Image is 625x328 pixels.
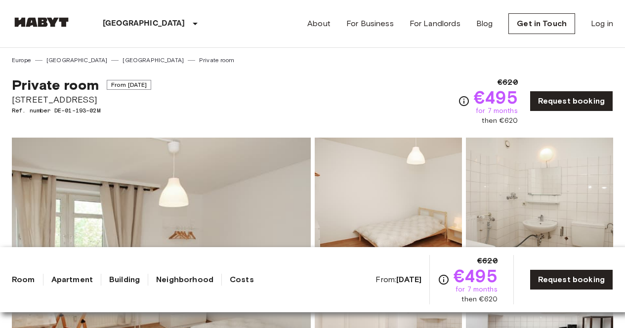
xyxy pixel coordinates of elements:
[396,275,421,284] b: [DATE]
[476,106,518,116] span: for 7 months
[315,138,462,267] img: Picture of unit DE-01-193-02M
[474,88,518,106] span: €495
[508,13,575,34] a: Get in Touch
[156,274,213,286] a: Neighborhood
[12,56,31,65] a: Europe
[375,274,421,285] span: From:
[454,267,498,285] span: €495
[410,18,460,30] a: For Landlords
[103,18,185,30] p: [GEOGRAPHIC_DATA]
[107,80,152,90] span: From [DATE]
[482,116,517,126] span: then €620
[12,76,99,93] span: Private room
[346,18,394,30] a: For Business
[46,56,108,65] a: [GEOGRAPHIC_DATA]
[530,91,613,111] a: Request booking
[498,76,518,88] span: €620
[438,274,450,286] svg: Check cost overview for full price breakdown. Please note that discounts apply to new joiners onl...
[591,18,613,30] a: Log in
[461,294,497,304] span: then €620
[12,93,151,106] span: [STREET_ADDRESS]
[530,269,613,290] a: Request booking
[199,56,234,65] a: Private room
[51,274,93,286] a: Apartment
[12,17,71,27] img: Habyt
[12,274,35,286] a: Room
[476,18,493,30] a: Blog
[456,285,498,294] span: for 7 months
[230,274,254,286] a: Costs
[12,106,151,115] span: Ref. number DE-01-193-02M
[307,18,331,30] a: About
[123,56,184,65] a: [GEOGRAPHIC_DATA]
[109,274,140,286] a: Building
[458,95,470,107] svg: Check cost overview for full price breakdown. Please note that discounts apply to new joiners onl...
[466,138,613,267] img: Picture of unit DE-01-193-02M
[477,255,498,267] span: €620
